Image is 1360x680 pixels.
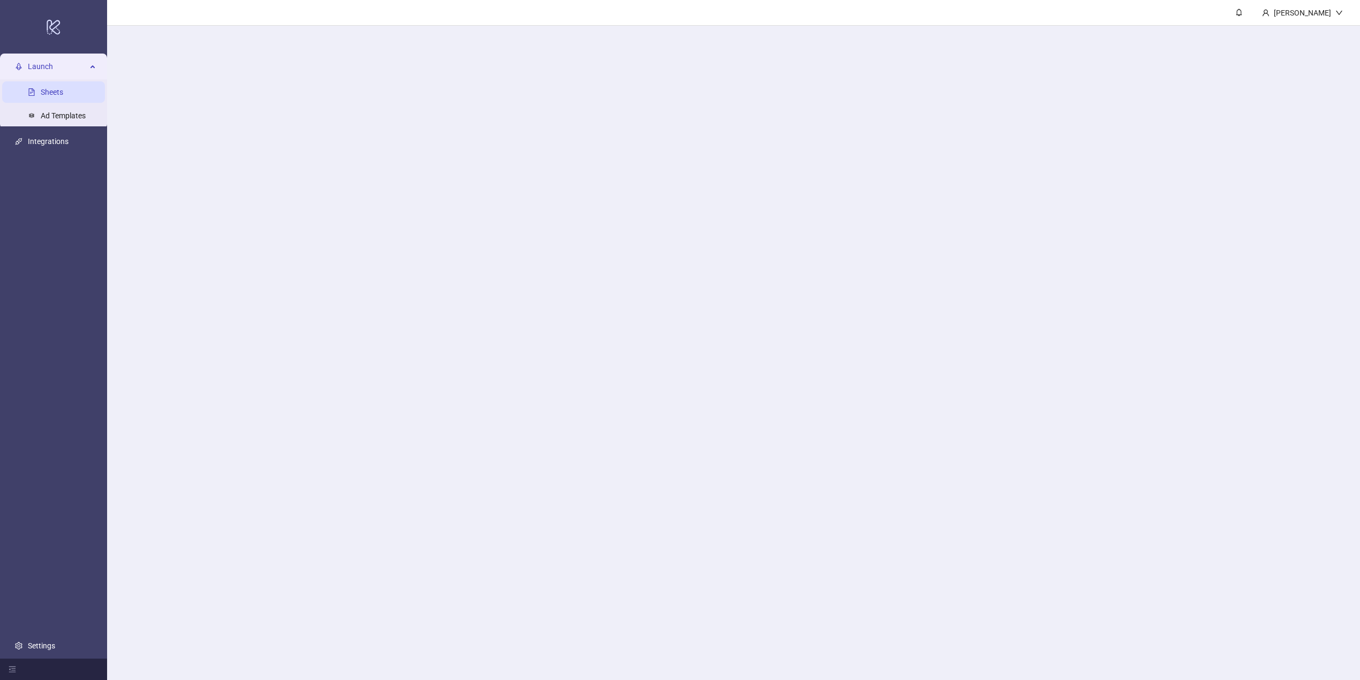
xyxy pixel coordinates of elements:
span: rocket [15,63,22,70]
a: Integrations [28,137,69,146]
a: Ad Templates [41,111,86,120]
a: Sheets [41,88,63,96]
span: bell [1235,9,1243,16]
span: user [1262,9,1270,17]
span: Launch [28,56,87,77]
a: Settings [28,641,55,650]
span: menu-fold [9,666,16,673]
span: down [1335,9,1343,17]
div: [PERSON_NAME] [1270,7,1335,19]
